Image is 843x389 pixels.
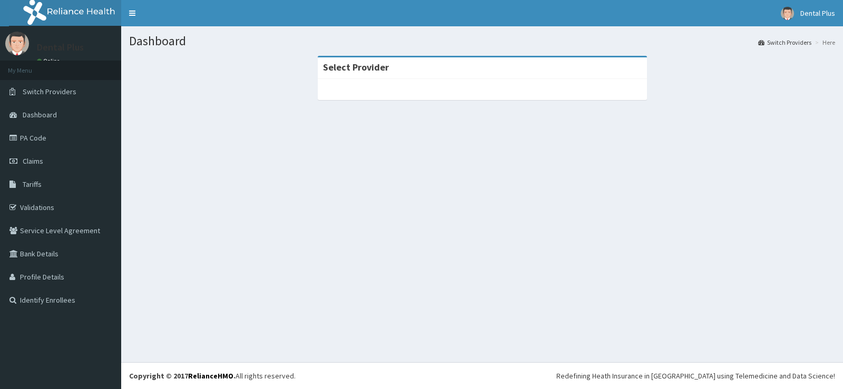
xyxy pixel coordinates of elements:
[812,38,835,47] li: Here
[37,57,62,65] a: Online
[37,43,84,52] p: Dental Plus
[556,371,835,381] div: Redefining Heath Insurance in [GEOGRAPHIC_DATA] using Telemedicine and Data Science!
[323,61,389,73] strong: Select Provider
[23,87,76,96] span: Switch Providers
[129,371,236,381] strong: Copyright © 2017 .
[23,110,57,119] span: Dashboard
[121,362,843,389] footer: All rights reserved.
[23,156,43,166] span: Claims
[129,34,835,48] h1: Dashboard
[800,8,835,18] span: Dental Plus
[781,7,794,20] img: User Image
[758,38,811,47] a: Switch Providers
[5,32,29,55] img: User Image
[23,179,42,189] span: Tariffs
[188,371,233,381] a: RelianceHMO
